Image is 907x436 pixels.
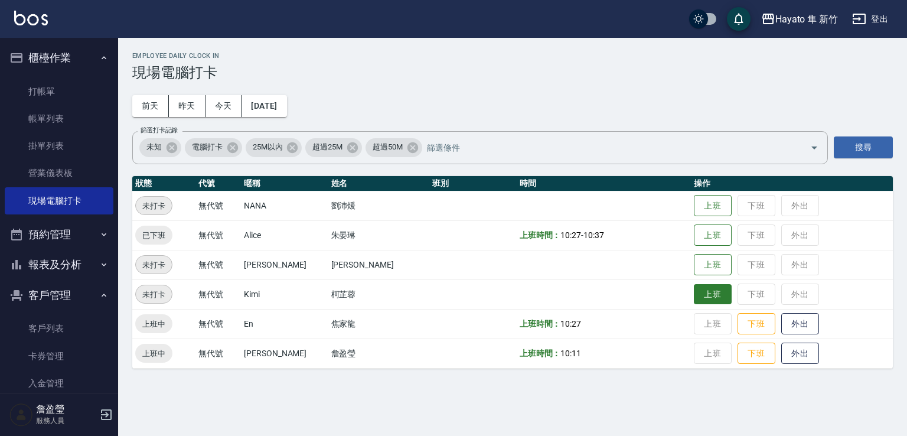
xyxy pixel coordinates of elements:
a: 掛單列表 [5,132,113,160]
span: 10:27 [560,230,581,240]
td: 無代號 [195,339,241,368]
th: 暱稱 [241,176,328,191]
th: 時間 [517,176,691,191]
td: - [517,220,691,250]
a: 營業儀表板 [5,160,113,187]
td: 柯芷蓉 [328,279,430,309]
button: 今天 [205,95,242,117]
span: 未知 [139,141,169,153]
a: 客戶列表 [5,315,113,342]
span: 未打卡 [136,259,172,271]
td: 無代號 [195,250,241,279]
p: 服務人員 [36,415,96,426]
button: 報表及分析 [5,249,113,280]
td: 無代號 [195,191,241,220]
h3: 現場電腦打卡 [132,64,893,81]
span: 已下班 [135,229,172,242]
td: 焦家龍 [328,309,430,339]
th: 班別 [429,176,517,191]
b: 上班時間： [520,230,561,240]
button: 上班 [694,254,732,276]
h2: Employee Daily Clock In [132,52,893,60]
th: 代號 [195,176,241,191]
button: 搜尋 [834,136,893,158]
b: 上班時間： [520,319,561,328]
td: 無代號 [195,220,241,250]
a: 帳單列表 [5,105,113,132]
a: 入金管理 [5,370,113,397]
span: 未打卡 [136,288,172,301]
a: 卡券管理 [5,343,113,370]
img: Logo [14,11,48,25]
button: 前天 [132,95,169,117]
span: 超過25M [305,141,350,153]
span: 10:27 [560,319,581,328]
th: 姓名 [328,176,430,191]
button: 昨天 [169,95,205,117]
th: 操作 [691,176,893,191]
button: 預約管理 [5,219,113,250]
button: 下班 [738,343,775,365]
h5: 詹盈瑩 [36,404,96,415]
span: 上班中 [135,347,172,360]
td: Kimi [241,279,328,309]
button: 外出 [781,343,819,365]
span: 10:11 [560,349,581,358]
label: 篩選打卡記錄 [141,126,178,135]
input: 篩選條件 [424,137,789,158]
button: save [727,7,751,31]
td: 劉沛煖 [328,191,430,220]
button: [DATE] [242,95,286,117]
td: [PERSON_NAME] [241,250,328,279]
button: 下班 [738,313,775,335]
span: 未打卡 [136,200,172,212]
span: 電腦打卡 [185,141,230,153]
span: 超過50M [366,141,410,153]
img: Person [9,403,33,427]
div: 25M以內 [246,138,302,157]
button: 上班 [694,284,732,305]
b: 上班時間： [520,349,561,358]
a: 現場電腦打卡 [5,187,113,214]
td: 無代號 [195,279,241,309]
div: 超過25M [305,138,362,157]
td: En [241,309,328,339]
button: Open [805,138,824,157]
span: 上班中 [135,318,172,330]
span: 25M以內 [246,141,290,153]
button: 上班 [694,195,732,217]
div: 未知 [139,138,181,157]
button: 登出 [847,8,893,30]
td: NANA [241,191,328,220]
td: 朱晏琳 [328,220,430,250]
a: 打帳單 [5,78,113,105]
td: 詹盈瑩 [328,339,430,368]
th: 狀態 [132,176,195,191]
button: 櫃檯作業 [5,43,113,73]
div: Hayato 隼 新竹 [775,12,838,27]
div: 電腦打卡 [185,138,242,157]
span: 10:37 [583,230,604,240]
button: 外出 [781,313,819,335]
button: 客戶管理 [5,280,113,311]
td: [PERSON_NAME] [328,250,430,279]
td: [PERSON_NAME] [241,339,328,368]
div: 超過50M [366,138,422,157]
td: 無代號 [195,309,241,339]
button: Hayato 隼 新竹 [756,7,843,31]
button: 上班 [694,224,732,246]
td: Alice [241,220,328,250]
